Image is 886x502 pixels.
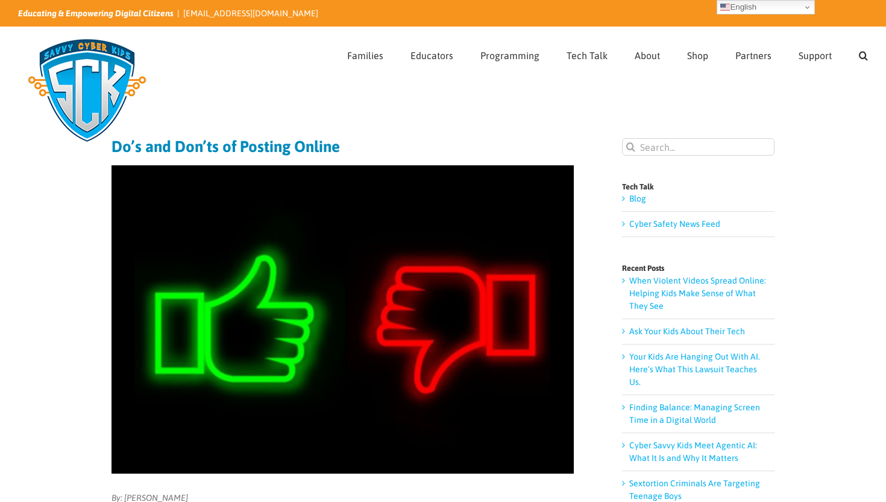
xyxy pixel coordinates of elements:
[622,138,639,156] input: Search
[18,30,156,151] img: Savvy Cyber Kids Logo
[635,27,660,80] a: About
[735,51,771,60] span: Partners
[567,51,608,60] span: Tech Talk
[112,138,574,155] h1: Do’s and Don’ts of Posting Online
[629,352,760,387] a: Your Kids Are Hanging Out With AI. Here’s What This Lawsuit Teaches Us.
[629,326,745,336] a: Ask Your Kids About Their Tech
[347,51,383,60] span: Families
[629,440,757,463] a: Cyber Savvy Kids Meet Agentic AI: What It Is and Why It Matters
[799,27,832,80] a: Support
[480,51,539,60] span: Programming
[635,51,660,60] span: About
[687,27,708,80] a: Shop
[480,27,539,80] a: Programming
[410,51,453,60] span: Educators
[347,27,868,80] nav: Main Menu
[622,138,774,156] input: Search...
[629,478,760,501] a: Sextortion Criminals Are Targeting Teenage Boys
[622,264,774,272] h4: Recent Posts
[183,8,318,18] a: [EMAIL_ADDRESS][DOMAIN_NAME]
[629,402,760,425] a: Finding Balance: Managing Screen Time in a Digital World
[799,51,832,60] span: Support
[347,27,383,80] a: Families
[859,27,868,80] a: Search
[622,183,774,191] h4: Tech Talk
[720,2,730,12] img: en
[629,276,766,311] a: When Violent Videos Spread Online: Helping Kids Make Sense of What They See
[18,8,174,18] i: Educating & Empowering Digital Citizens
[567,27,608,80] a: Tech Talk
[629,219,720,229] a: Cyber Safety News Feed
[735,27,771,80] a: Partners
[410,27,453,80] a: Educators
[629,194,646,203] a: Blog
[687,51,708,60] span: Shop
